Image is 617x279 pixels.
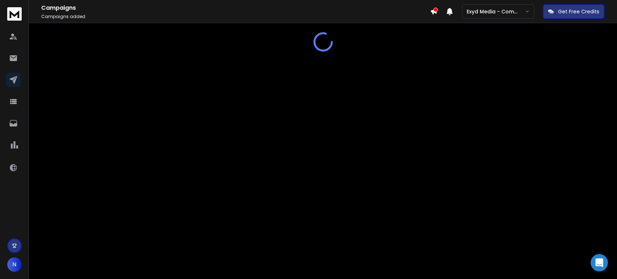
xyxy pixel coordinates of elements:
[7,257,22,272] button: N
[41,4,430,12] h1: Campaigns
[591,254,608,271] div: Open Intercom Messenger
[558,8,599,15] p: Get Free Credits
[41,14,430,20] p: Campaigns added
[467,8,525,15] p: Exyd Media - Commercial Cleaning
[7,7,22,21] img: logo
[543,4,604,19] button: Get Free Credits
